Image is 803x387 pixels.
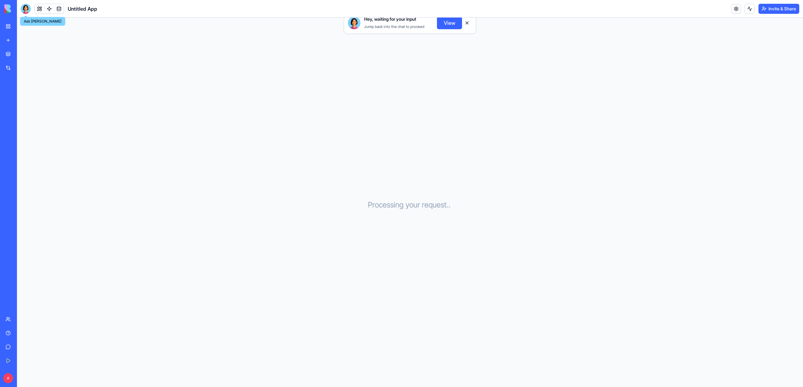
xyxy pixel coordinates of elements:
span: Hey, waiting for your input [364,16,416,22]
span: . [449,200,450,210]
span: Untitled App [68,5,97,13]
img: logo [4,4,43,13]
span: Jump back into the chat to proceed [364,24,424,29]
span: A [3,373,13,383]
button: View [437,17,462,29]
div: Ask [PERSON_NAME] [20,17,65,26]
img: Ella_00000_wcx2te.png [348,17,360,29]
h3: Processing your request [368,200,452,210]
button: Invite & Share [758,4,799,14]
span: . [447,200,449,210]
